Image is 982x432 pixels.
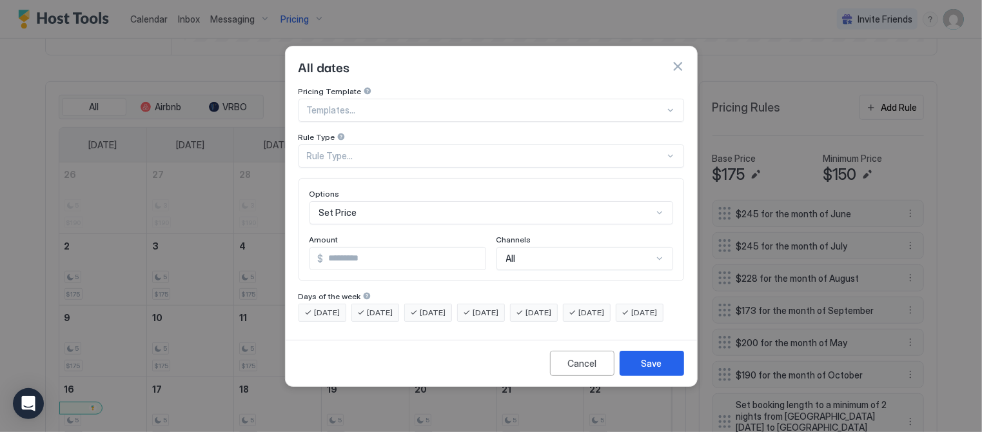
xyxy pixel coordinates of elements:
[324,248,486,270] input: Input Field
[632,307,658,319] span: [DATE]
[307,150,665,162] div: Rule Type...
[368,307,393,319] span: [DATE]
[319,207,357,219] span: Set Price
[567,357,596,370] div: Cancel
[299,86,362,96] span: Pricing Template
[550,351,614,376] button: Cancel
[309,235,339,244] span: Amount
[526,307,552,319] span: [DATE]
[13,388,44,419] div: Open Intercom Messenger
[620,351,684,376] button: Save
[642,357,662,370] div: Save
[318,253,324,264] span: $
[315,307,340,319] span: [DATE]
[506,253,516,264] span: All
[299,57,350,76] span: All dates
[299,291,361,301] span: Days of the week
[299,132,335,142] span: Rule Type
[473,307,499,319] span: [DATE]
[579,307,605,319] span: [DATE]
[496,235,531,244] span: Channels
[309,189,340,199] span: Options
[420,307,446,319] span: [DATE]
